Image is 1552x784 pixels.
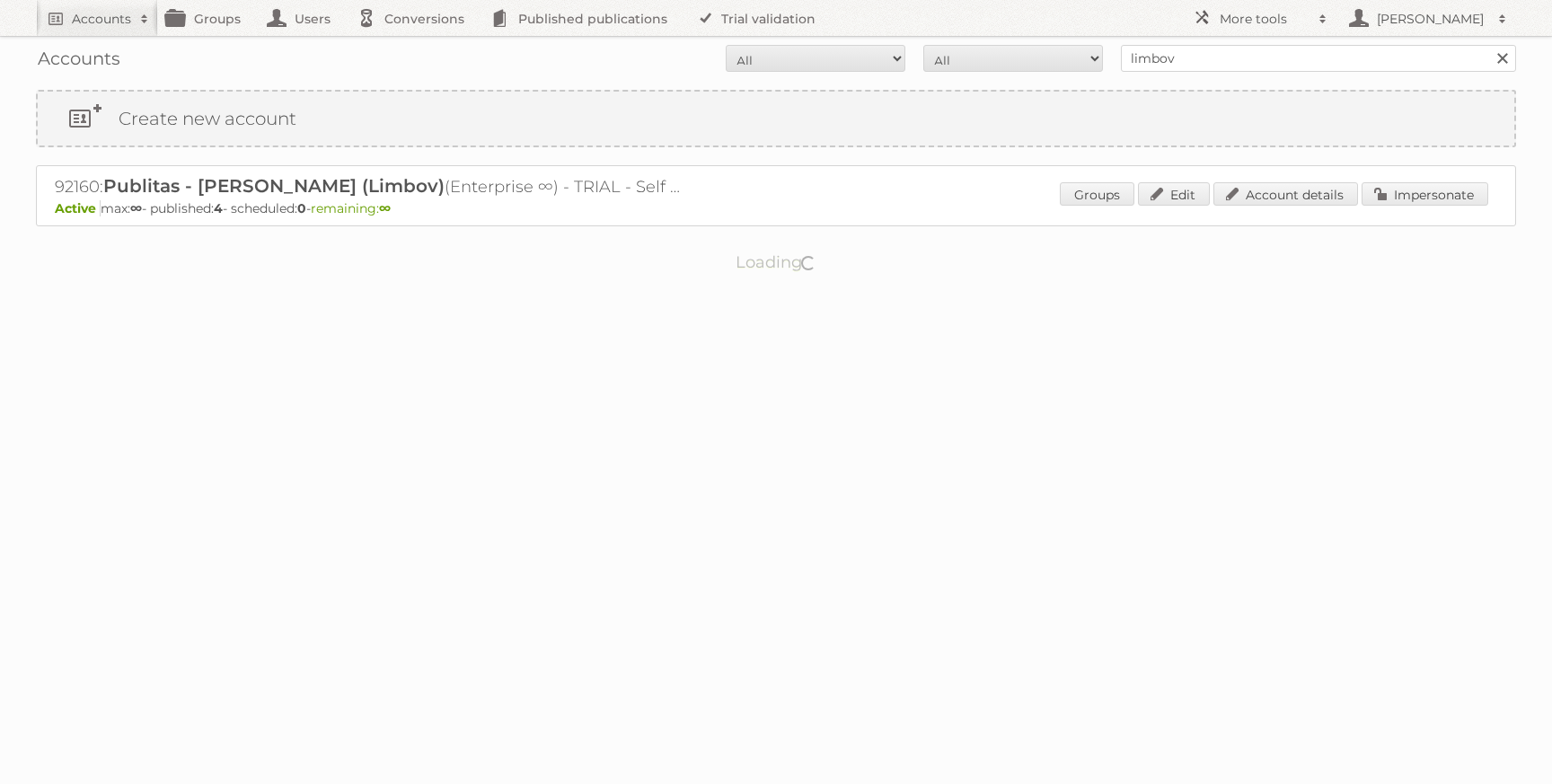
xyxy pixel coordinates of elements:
[297,200,306,216] strong: 0
[1060,182,1134,206] a: Groups
[55,175,683,198] h2: 92160: (Enterprise ∞) - TRIAL - Self Service
[679,244,874,280] p: Loading
[55,200,1497,216] p: max: - published: - scheduled: -
[1213,182,1358,206] a: Account details
[55,200,101,216] span: Active
[1372,10,1489,28] h2: [PERSON_NAME]
[72,10,131,28] h2: Accounts
[1138,182,1210,206] a: Edit
[130,200,142,216] strong: ∞
[1362,182,1488,206] a: Impersonate
[103,175,445,197] span: Publitas - [PERSON_NAME] (Limbov)
[214,200,223,216] strong: 4
[379,200,391,216] strong: ∞
[311,200,391,216] span: remaining:
[38,92,1514,145] a: Create new account
[1220,10,1309,28] h2: More tools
